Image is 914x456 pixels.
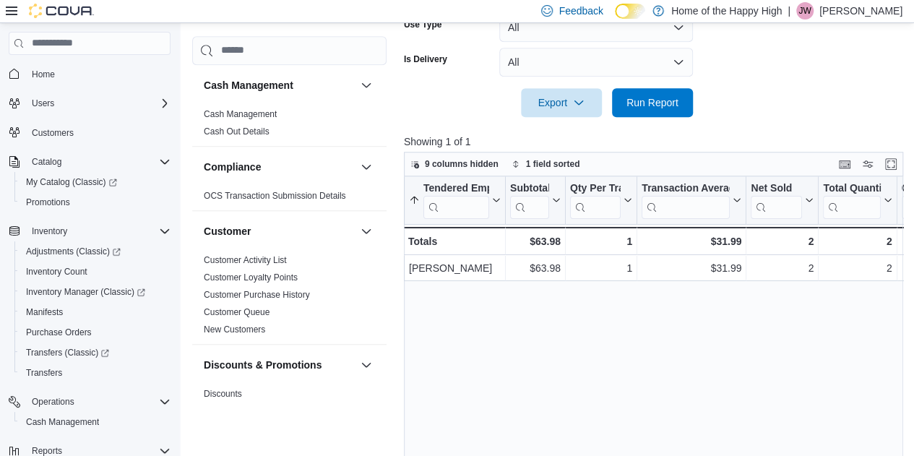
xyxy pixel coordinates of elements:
span: Customers [26,124,171,142]
a: My Catalog (Classic) [20,173,123,191]
div: Discounts & Promotions [192,385,387,443]
span: Cash Management [204,108,277,120]
span: Purchase Orders [26,327,92,338]
button: Cash Management [204,78,355,93]
span: Discounts [204,388,242,400]
button: Inventory Count [14,262,176,282]
a: Transfers (Classic) [14,343,176,363]
div: Totals [408,233,501,250]
button: Transaction Average [642,181,741,218]
p: Home of the Happy High [671,2,782,20]
a: Inventory Count [20,263,93,280]
span: Catalog [26,153,171,171]
span: Run Report [626,95,678,110]
div: Compliance [192,187,387,210]
button: Enter fullscreen [882,155,900,173]
a: Manifests [20,304,69,321]
span: Inventory Count [20,263,171,280]
a: Transfers (Classic) [20,344,115,361]
span: Inventory [32,225,67,237]
a: Adjustments (Classic) [14,241,176,262]
a: Discounts [204,389,242,399]
button: 1 field sorted [506,155,586,173]
button: Net Sold [751,181,814,218]
button: Customer [204,224,355,238]
a: Customer Purchase History [204,290,310,300]
span: Promotion Details [204,405,272,417]
label: Use Type [404,19,441,30]
a: Home [26,66,61,83]
button: Transfers [14,363,176,383]
div: $63.98 [510,233,561,250]
a: Cash Management [20,413,105,431]
button: Run Report [612,88,693,117]
span: OCS Transaction Submission Details [204,190,346,202]
span: Customer Activity List [204,254,287,266]
span: Customer Purchase History [204,289,310,301]
div: Total Quantity [823,181,880,218]
div: Qty Per Transaction [570,181,621,195]
div: Subtotal [510,181,549,195]
button: Cash Management [358,77,375,94]
div: Tendered Employee [423,181,489,218]
h3: Compliance [204,160,261,174]
span: New Customers [204,324,265,335]
button: Users [3,93,176,113]
div: Transaction Average [642,181,730,218]
a: My Catalog (Classic) [14,172,176,192]
div: $63.98 [510,259,561,277]
a: Inventory Manager (Classic) [14,282,176,302]
input: Dark Mode [615,4,645,19]
div: $31.99 [642,233,741,250]
h3: Customer [204,224,251,238]
div: Jacob Williams [796,2,814,20]
div: $31.99 [642,259,741,277]
span: Home [26,65,171,83]
button: Display options [859,155,876,173]
div: Cash Management [192,106,387,146]
span: Customers [32,127,74,139]
button: All [499,13,693,42]
p: | [788,2,790,20]
div: Net Sold [751,181,802,195]
span: Promotions [26,197,70,208]
span: Operations [26,393,171,410]
span: Inventory [26,223,171,240]
h3: Cash Management [204,78,293,93]
img: Cova [29,4,94,18]
button: Tendered Employee [409,181,501,218]
a: Customer Activity List [204,255,287,265]
span: Transfers (Classic) [26,347,109,358]
span: Users [32,98,54,109]
div: Subtotal [510,181,549,218]
button: Compliance [204,160,355,174]
a: Customers [26,124,79,142]
span: Adjustments (Classic) [26,246,121,257]
div: Transaction Average [642,181,730,195]
div: Total Quantity [823,181,880,195]
a: OCS Transaction Submission Details [204,191,346,201]
div: 2 [823,259,892,277]
span: Manifests [26,306,63,318]
span: JW [798,2,811,20]
div: [PERSON_NAME] [409,259,501,277]
span: Inventory Count [26,266,87,278]
button: Customers [3,122,176,143]
button: All [499,48,693,77]
span: Transfers [20,364,171,382]
span: Promotions [20,194,171,211]
button: Discounts & Promotions [358,356,375,374]
p: Showing 1 of 1 [404,134,908,149]
button: Users [26,95,60,112]
a: Transfers [20,364,68,382]
span: Customer Loyalty Points [204,272,298,283]
span: Home [32,69,55,80]
span: Inventory Manager (Classic) [20,283,171,301]
span: Users [26,95,171,112]
p: [PERSON_NAME] [819,2,902,20]
button: Inventory [26,223,73,240]
button: Catalog [3,152,176,172]
div: 2 [751,259,814,277]
span: Operations [32,396,74,408]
